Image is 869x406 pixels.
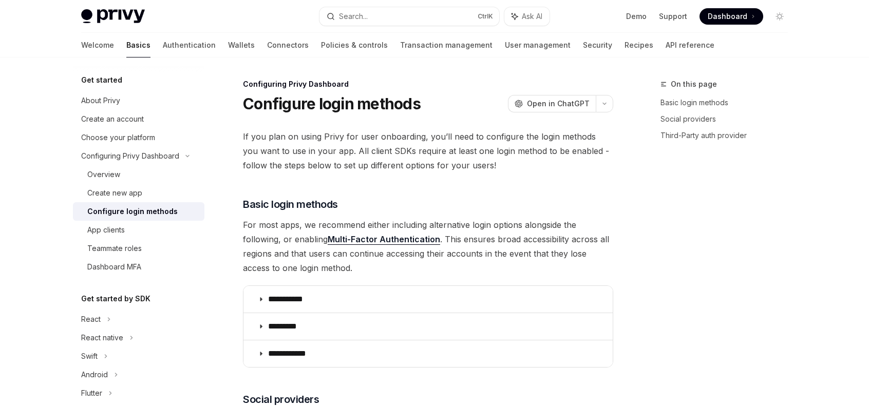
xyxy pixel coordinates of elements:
a: Multi-Factor Authentication [328,234,440,245]
a: User management [505,33,571,57]
a: Security [583,33,612,57]
a: Dashboard MFA [73,258,204,276]
a: Welcome [81,33,114,57]
div: Search... [339,10,368,23]
span: Ask AI [522,11,542,22]
a: Policies & controls [321,33,388,57]
button: Ask AI [504,7,550,26]
span: Dashboard [708,11,747,22]
a: Overview [73,165,204,184]
a: Transaction management [400,33,493,57]
a: Basics [126,33,150,57]
a: Authentication [163,33,216,57]
h1: Configure login methods [243,94,421,113]
a: Wallets [228,33,255,57]
div: About Privy [81,94,120,107]
a: Support [659,11,687,22]
span: For most apps, we recommend either including alternative login options alongside the following, o... [243,218,613,275]
a: Dashboard [700,8,763,25]
div: Flutter [81,387,102,399]
a: About Privy [73,91,204,110]
div: React native [81,332,123,344]
button: Search...CtrlK [319,7,499,26]
div: Create new app [87,187,142,199]
div: Android [81,369,108,381]
div: Choose your platform [81,131,155,144]
a: Social providers [660,111,796,127]
span: Basic login methods [243,197,338,211]
span: If you plan on using Privy for user onboarding, you’ll need to configure the login methods you wa... [243,129,613,172]
a: Connectors [267,33,309,57]
img: light logo [81,9,145,24]
div: Teammate roles [87,242,142,255]
a: API reference [666,33,714,57]
div: Overview [87,168,120,181]
h5: Get started by SDK [81,293,150,305]
a: Basic login methods [660,94,796,111]
div: Configuring Privy Dashboard [81,150,179,162]
a: Teammate roles [73,239,204,258]
a: Third-Party auth provider [660,127,796,144]
a: Choose your platform [73,128,204,147]
a: Demo [626,11,647,22]
div: Configuring Privy Dashboard [243,79,613,89]
button: Open in ChatGPT [508,95,596,112]
div: Swift [81,350,98,362]
h5: Get started [81,74,122,86]
button: Toggle dark mode [771,8,788,25]
div: Configure login methods [87,205,178,218]
a: Create an account [73,110,204,128]
div: Create an account [81,113,144,125]
div: App clients [87,224,125,236]
span: Open in ChatGPT [527,99,590,109]
a: Create new app [73,184,204,202]
a: Configure login methods [73,202,204,221]
a: App clients [73,221,204,239]
span: Ctrl K [478,12,493,21]
span: On this page [671,78,717,90]
div: Dashboard MFA [87,261,141,273]
div: React [81,313,101,325]
a: Recipes [625,33,653,57]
